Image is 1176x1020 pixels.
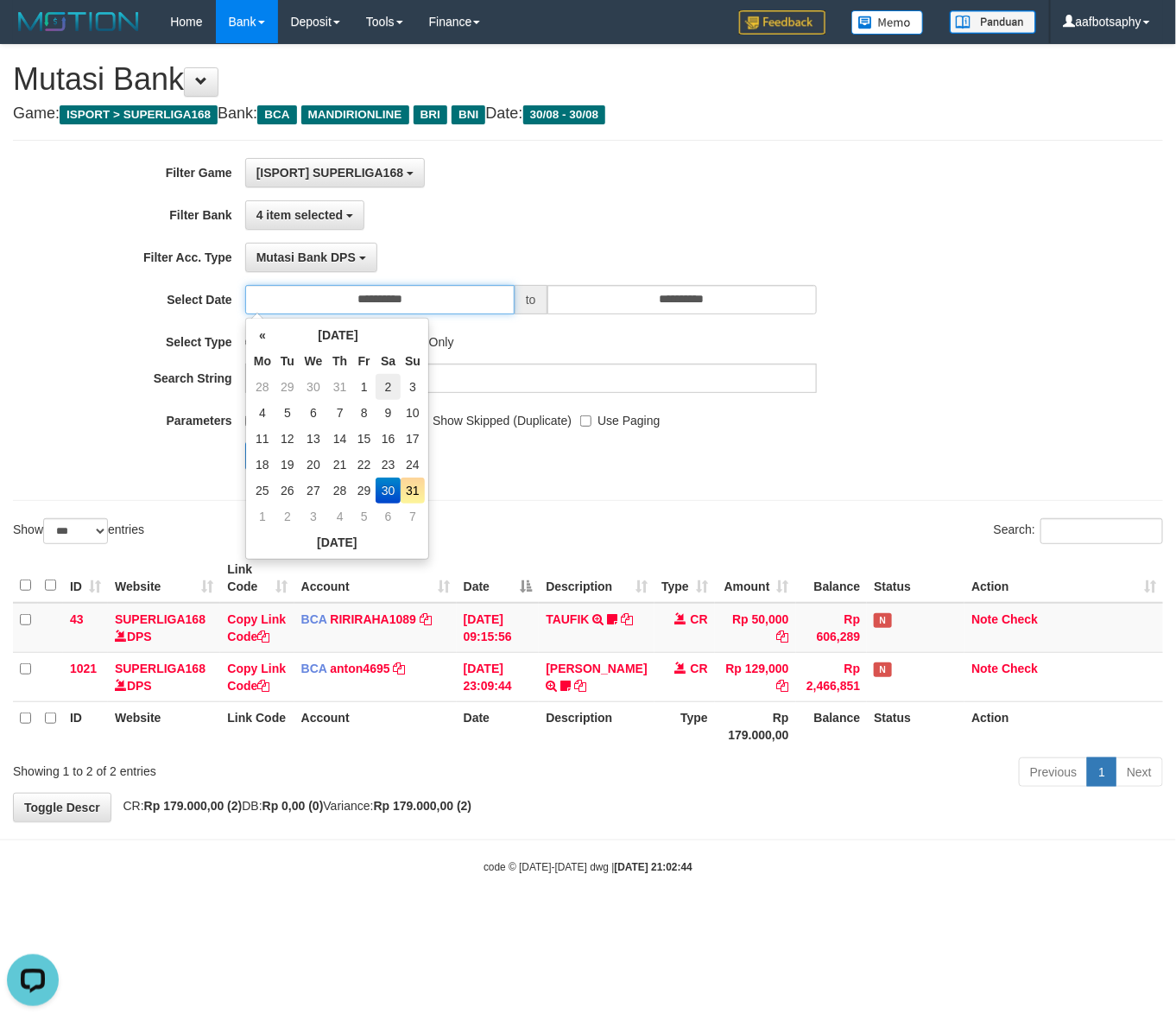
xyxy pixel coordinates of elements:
td: 26 [275,478,300,504]
button: [ISPORT] SUPERLIGA168 [245,158,425,187]
td: 18 [250,452,275,478]
label: Show entries [13,518,144,544]
a: Check [1002,662,1038,675]
a: [PERSON_NAME] [546,662,647,675]
input: Use Paging [580,415,591,427]
a: Copy Link Code [227,662,286,693]
th: Tu [275,348,300,374]
td: 7 [401,504,425,529]
img: Button%20Memo.svg [851,10,924,35]
td: DPS [108,603,220,653]
td: 24 [401,452,425,478]
span: MANDIRIONLINE [301,105,409,124]
th: Date: activate to sort column descending [457,554,540,603]
span: 43 [70,612,84,626]
th: Balance [796,701,868,751]
span: BCA [301,662,327,675]
th: [DATE] [250,529,425,555]
th: Website: activate to sort column ascending [108,554,220,603]
td: 11 [250,426,275,452]
th: ID: activate to sort column ascending [63,554,108,603]
td: DPS [108,652,220,701]
a: anton4695 [330,662,389,675]
span: 30/08 - 30/08 [523,105,606,124]
th: Su [401,348,425,374]
a: 1 [1087,757,1116,787]
span: 1021 [70,662,97,675]
strong: [DATE] 21:02:44 [615,861,692,873]
td: 20 [300,452,328,478]
a: Copy TAUFIK to clipboard [621,612,633,626]
span: 4 item selected [256,208,343,222]
img: MOTION_logo.png [13,9,144,35]
a: Note [971,612,998,626]
td: 14 [327,426,352,452]
td: Rp 606,289 [796,603,868,653]
a: Toggle Descr [13,793,111,822]
span: CR [691,662,708,675]
a: RIRIRAHA1089 [330,612,416,626]
th: Status [867,701,964,751]
span: BRI [414,105,447,124]
label: Search: [994,518,1163,544]
td: Rp 2,466,851 [796,652,868,701]
td: 28 [250,374,275,400]
td: 13 [300,426,328,452]
label: Use Paging [580,406,660,429]
td: 30 [300,374,328,400]
input: Search: [1040,518,1163,544]
td: 19 [275,452,300,478]
td: 31 [401,478,425,504]
h1: Mutasi Bank [13,62,1163,97]
th: Sa [376,348,401,374]
div: Showing 1 to 2 of 2 entries [13,756,477,780]
td: 31 [327,374,352,400]
th: [DATE] [275,322,401,348]
button: Mutasi Bank DPS [245,243,377,272]
th: Status [867,554,964,603]
td: Rp 129,000 [715,652,796,701]
th: Balance [796,554,868,603]
a: Next [1116,757,1163,787]
th: Type [654,701,715,751]
a: TAUFIK [546,612,589,626]
th: Amount: activate to sort column ascending [715,554,796,603]
td: 1 [352,374,376,400]
span: BCA [301,612,327,626]
th: Description: activate to sort column ascending [539,554,654,603]
td: 15 [352,426,376,452]
td: 22 [352,452,376,478]
td: [DATE] 09:15:56 [457,603,540,653]
button: 4 item selected [245,200,364,230]
th: Action [964,701,1163,751]
td: 2 [275,504,300,529]
td: 12 [275,426,300,452]
strong: Rp 179.000,00 (2) [144,799,243,813]
span: CR: DB: Variance: [115,799,472,813]
a: Copy RIRIRAHA1089 to clipboard [420,612,432,626]
span: CR [691,612,708,626]
th: Link Code: activate to sort column ascending [220,554,294,603]
span: BNI [452,105,485,124]
th: Description [539,701,654,751]
th: Type: activate to sort column ascending [654,554,715,603]
span: Mutasi Bank DPS [256,250,356,264]
a: Copy Rp 129,000 to clipboard [777,679,789,693]
img: Feedback.jpg [739,10,825,35]
td: 25 [250,478,275,504]
th: Date [457,701,540,751]
td: 4 [327,504,352,529]
td: 6 [300,400,328,426]
th: « [250,322,275,348]
td: 5 [352,504,376,529]
label: Show Skipped (Duplicate) [415,406,572,429]
select: Showentries [43,518,108,544]
img: panduan.png [950,10,1036,34]
td: 10 [401,400,425,426]
span: Has Note [874,662,891,677]
th: Action: activate to sort column ascending [964,554,1163,603]
a: Copy SRI BASUKI to clipboard [574,679,586,693]
th: Th [327,348,352,374]
button: Open LiveChat chat widget [7,7,59,59]
td: 27 [300,478,328,504]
